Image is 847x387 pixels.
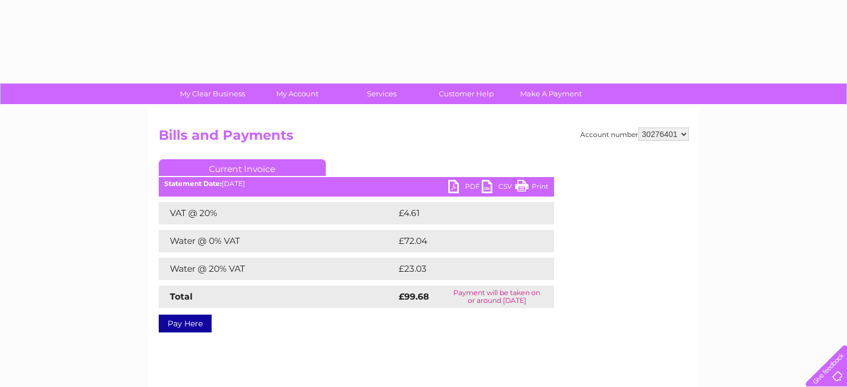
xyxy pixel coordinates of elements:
td: VAT @ 20% [159,202,396,224]
td: Water @ 20% VAT [159,258,396,280]
td: Payment will be taken on or around [DATE] [440,286,554,308]
td: Water @ 0% VAT [159,230,396,252]
td: £72.04 [396,230,532,252]
a: PDF [448,180,482,196]
a: Print [515,180,549,196]
td: £23.03 [396,258,531,280]
strong: £99.68 [399,291,429,302]
a: Pay Here [159,315,212,332]
a: Make A Payment [505,84,597,104]
td: £4.61 [396,202,527,224]
a: My Account [251,84,343,104]
strong: Total [170,291,193,302]
a: Services [336,84,428,104]
a: Current Invoice [159,159,326,176]
a: CSV [482,180,515,196]
a: My Clear Business [167,84,258,104]
a: Customer Help [420,84,512,104]
div: Account number [580,128,689,141]
b: Statement Date: [164,179,222,188]
div: [DATE] [159,180,554,188]
h2: Bills and Payments [159,128,689,149]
